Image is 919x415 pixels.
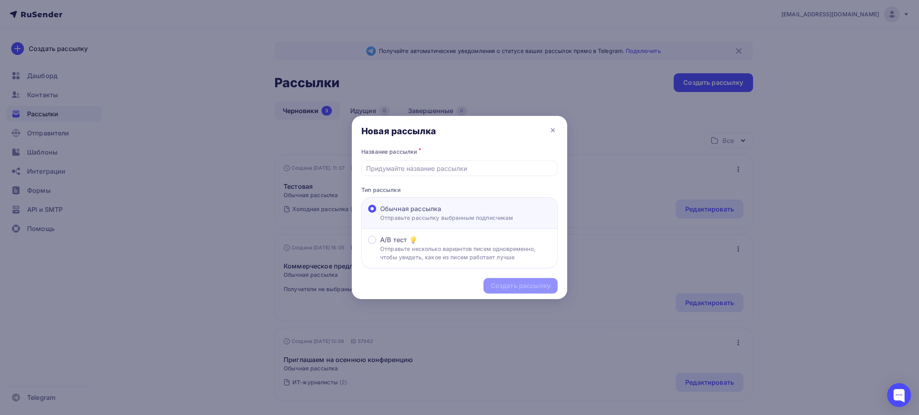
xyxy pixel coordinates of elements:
[380,245,551,261] p: Отправьте несколько вариантов писем одновременно, чтобы увидеть, какое из писем работает лучше
[361,146,558,157] div: Название рассылки
[380,204,441,213] span: Обычная рассылка
[361,125,436,137] div: Новая рассылка
[361,186,558,194] p: Тип рассылки
[380,213,513,222] p: Отправьте рассылку выбранным подписчикам
[366,164,553,173] input: Придумайте название рассылки
[380,235,407,245] span: A/B тест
